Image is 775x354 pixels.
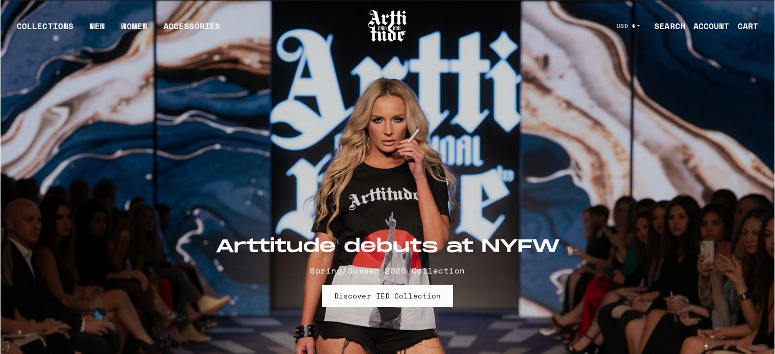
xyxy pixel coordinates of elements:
a: Discover IED Collection [322,285,453,307]
span: USD $ [617,22,636,30]
div: COLLECTIONS [17,20,73,40]
a: WOMEN [121,20,147,40]
a: SEARCH [646,16,685,36]
a: Open cart [730,16,758,36]
h2: Arttitude debuts at NYFW [216,236,560,258]
a: ACCOUNT [685,16,730,36]
img: Arttitude [367,9,408,43]
div: ACCESSORIES [164,20,220,40]
a: MEN [90,20,105,40]
ul: Main navigation [9,20,228,40]
div: CART [738,20,758,32]
p: Spring/Summer 2026 Collection [216,264,560,277]
button: USD $ [610,15,647,37]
